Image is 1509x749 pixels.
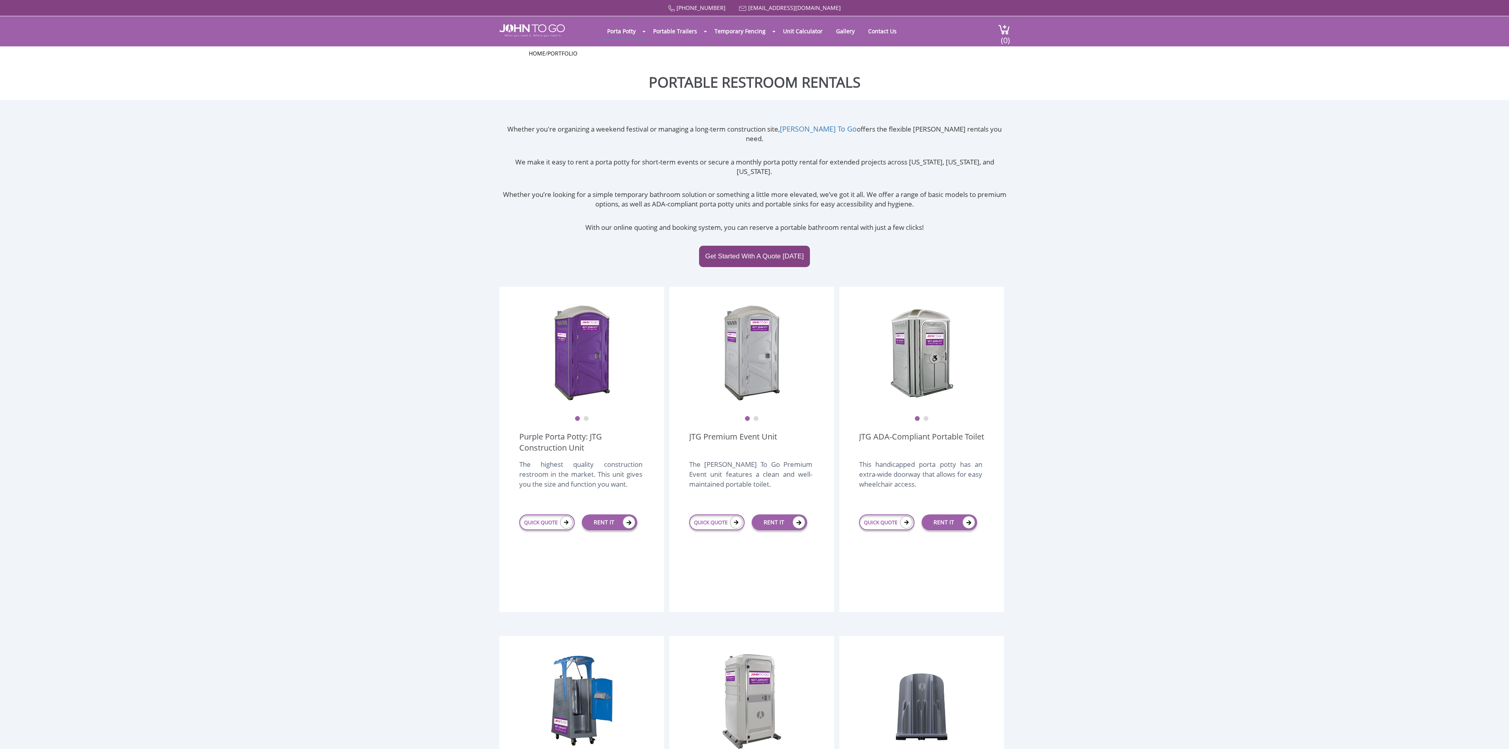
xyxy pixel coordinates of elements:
a: QUICK QUOTE [689,514,745,530]
button: 1 of 2 [575,416,580,422]
img: Mail [739,6,747,11]
a: Unit Calculator [777,23,829,39]
button: 2 of 2 [923,416,929,422]
a: Temporary Fencing [709,23,772,39]
a: Portable Trailers [647,23,703,39]
a: JTG Premium Event Unit [689,431,777,453]
a: Purple Porta Potty: JTG Construction Unit [519,431,644,453]
img: ADA Handicapped Accessible Unit [890,303,953,402]
button: 2 of 2 [583,416,589,422]
img: JOHN to go [499,24,565,37]
div: The highest quality construction restroom in the market. This unit gives you the size and functio... [519,459,642,497]
a: Contact Us [862,23,903,39]
a: RENT IT [922,514,977,530]
p: Whether you’re looking for a simple temporary bathroom solution or something a little more elevat... [499,190,1010,209]
a: QUICK QUOTE [519,514,575,530]
button: 2 of 2 [753,416,759,422]
a: Gallery [830,23,861,39]
a: QUICK QUOTE [859,514,915,530]
button: 1 of 2 [745,416,750,422]
div: This handicapped porta potty has an extra-wide doorway that allows for easy wheelchair access. [859,459,982,497]
p: We make it easy to rent a porta potty for short-term events or secure a monthly porta potty renta... [499,157,1010,177]
a: RENT IT [582,514,637,530]
div: The [PERSON_NAME] To Go Premium Event unit features a clean and well-maintained portable toilet. [689,459,812,497]
span: (0) [1000,29,1010,46]
img: Call [668,5,675,12]
button: 1 of 2 [915,416,920,422]
a: [PERSON_NAME] To Go [780,124,857,134]
a: RENT IT [752,514,807,530]
a: Get Started With A Quote [DATE] [699,246,810,267]
a: Portfolio [547,50,577,57]
a: [PHONE_NUMBER] [676,4,726,11]
ul: / [529,50,980,57]
img: cart a [998,24,1010,35]
a: JTG ADA-Compliant Portable Toilet [859,431,984,453]
a: Home [529,50,545,57]
p: Whether you're organizing a weekend festival or managing a long-term construction site, offers th... [499,124,1010,144]
a: Porta Potty [601,23,642,39]
a: [EMAIL_ADDRESS][DOMAIN_NAME] [748,4,841,11]
button: Live Chat [1477,717,1509,749]
p: With our online quoting and booking system, you can reserve a portable bathroom rental with just ... [499,223,1010,232]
